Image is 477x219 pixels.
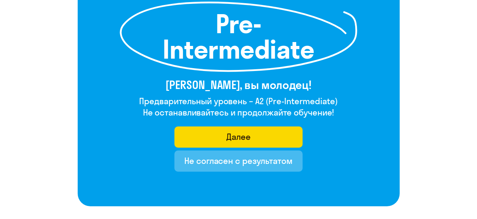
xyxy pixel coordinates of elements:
[174,126,303,148] button: Далее
[184,155,293,166] div: Не согласен с результатом
[139,107,338,118] h4: Не останавливайтесь и продолжайте обучение!
[139,78,338,92] h3: [PERSON_NAME], вы молодец!
[174,150,303,172] button: Не согласен с результатом
[226,131,251,142] div: Далее
[157,11,320,62] h1: Pre-Intermediate
[139,95,338,107] h4: Предварительный уровень – A2 (Pre-Intermediate)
